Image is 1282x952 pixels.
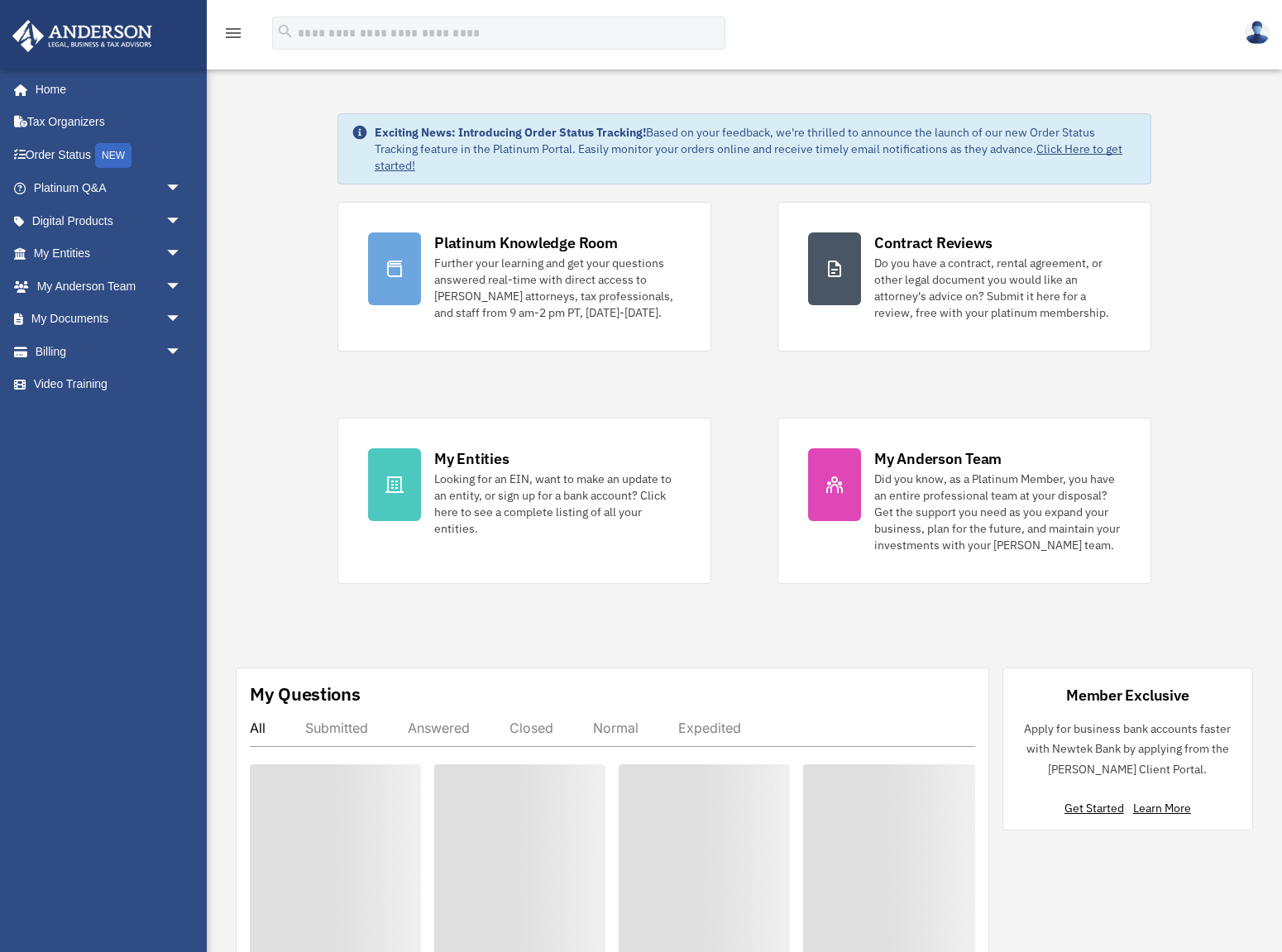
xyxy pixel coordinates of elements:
a: Learn More [1133,801,1191,816]
a: Contract Reviews Do you have a contract, rental agreement, or other legal document you would like... [777,202,1151,352]
div: Do you have a contract, rental agreement, or other legal document you would like an attorney's ad... [874,255,1121,321]
div: NEW [95,143,132,168]
div: Closed [509,720,553,736]
a: Billingarrow_drop_down [12,335,207,368]
i: search [276,22,294,41]
a: Home [12,73,199,106]
div: Looking for an EIN, want to make an update to an entity, or sign up for a bank account? Click her... [434,471,681,537]
div: Contract Reviews [874,232,993,253]
span: arrow_drop_down [165,172,199,206]
a: Order StatusNEW [12,138,207,172]
a: My Documentsarrow_drop_down [12,303,207,336]
div: My Questions [250,682,361,706]
div: All [250,720,265,736]
a: My Entities Looking for an EIN, want to make an update to an entity, or sign up for a bank accoun... [337,418,711,584]
a: Get Started [1064,801,1131,816]
div: My Anderson Team [874,448,1002,469]
a: Digital Productsarrow_drop_down [12,204,207,237]
img: User Pic [1245,21,1270,45]
a: menu [223,29,243,43]
div: Based on your feedback, we're thrilled to announce the launch of our new Order Status Tracking fe... [375,124,1137,174]
a: Platinum Q&Aarrow_drop_down [12,172,207,205]
i: menu [223,23,243,43]
span: arrow_drop_down [165,303,199,337]
div: Platinum Knowledge Room [434,232,618,253]
a: My Anderson Team Did you know, as a Platinum Member, you have an entire professional team at your... [777,418,1151,584]
a: Platinum Knowledge Room Further your learning and get your questions answered real-time with dire... [337,202,711,352]
a: My Anderson Teamarrow_drop_down [12,270,207,303]
div: Answered [408,720,470,736]
a: Tax Organizers [12,106,207,139]
span: arrow_drop_down [165,270,199,304]
div: Further your learning and get your questions answered real-time with direct access to [PERSON_NAM... [434,255,681,321]
a: Video Training [12,368,207,401]
span: arrow_drop_down [165,335,199,369]
strong: Exciting News: Introducing Order Status Tracking! [375,125,646,140]
div: My Entities [434,448,509,469]
a: My Entitiesarrow_drop_down [12,237,207,270]
div: Expedited [678,720,741,736]
img: Anderson Advisors Platinum Portal [7,20,157,52]
span: arrow_drop_down [165,204,199,238]
p: Apply for business bank accounts faster with Newtek Bank by applying from the [PERSON_NAME] Clien... [1017,719,1240,780]
a: Click Here to get started! [375,141,1122,173]
div: Member Exclusive [1066,685,1189,706]
div: Normal [593,720,639,736]
div: Submitted [305,720,368,736]
span: arrow_drop_down [165,237,199,271]
div: Did you know, as a Platinum Member, you have an entire professional team at your disposal? Get th... [874,471,1121,553]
